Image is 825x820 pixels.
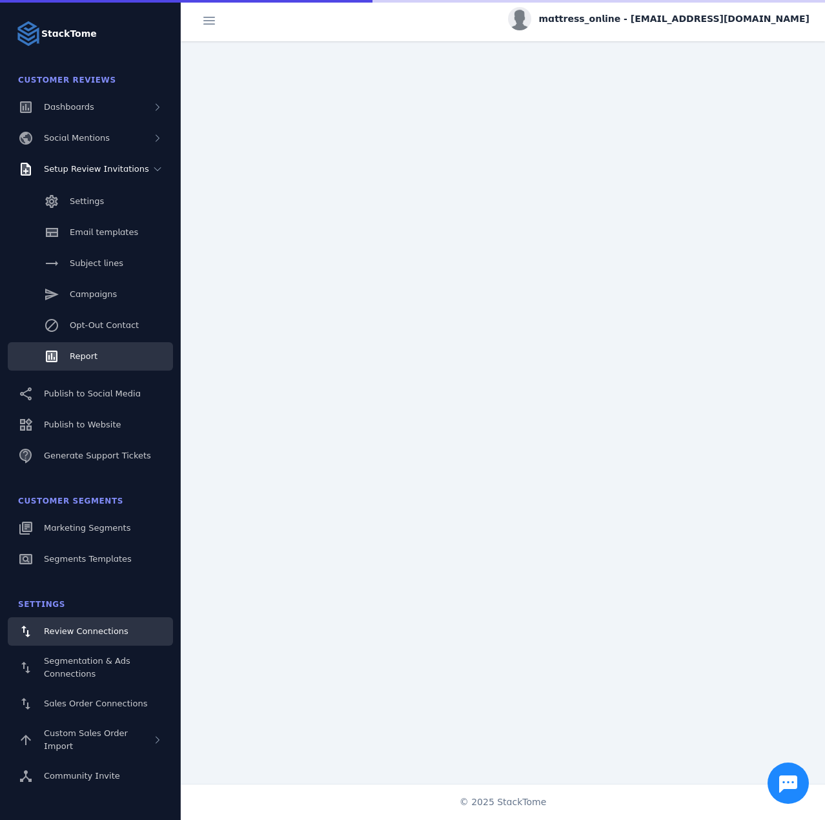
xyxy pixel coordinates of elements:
span: Custom Sales Order Import [44,728,128,751]
span: Report [70,351,97,361]
span: Opt-Out Contact [70,320,139,330]
span: mattress_online - [EMAIL_ADDRESS][DOMAIN_NAME] [539,12,810,26]
span: Settings [18,600,65,609]
a: Segmentation & Ads Connections [8,648,173,687]
span: Marketing Segments [44,523,130,533]
span: Publish to Website [44,420,121,429]
span: Setup Review Invitations [44,164,149,174]
a: Report [8,342,173,371]
a: Review Connections [8,617,173,646]
a: Segments Templates [8,545,173,573]
span: Customer Reviews [18,76,116,85]
span: Email templates [70,227,138,237]
a: Generate Support Tickets [8,442,173,470]
span: Social Mentions [44,133,110,143]
span: Campaigns [70,289,117,299]
span: © 2025 StackTome [460,795,547,809]
span: Publish to Social Media [44,389,141,398]
img: profile.jpg [508,7,531,30]
span: Community Invite [44,771,120,781]
a: Campaigns [8,280,173,309]
span: Segments Templates [44,554,132,564]
a: Email templates [8,218,173,247]
a: Subject lines [8,249,173,278]
a: Sales Order Connections [8,690,173,718]
span: Generate Support Tickets [44,451,151,460]
a: Settings [8,187,173,216]
span: Settings [70,196,104,206]
span: Review Connections [44,626,128,636]
a: Opt-Out Contact [8,311,173,340]
span: Customer Segments [18,497,123,506]
button: mattress_online - [EMAIL_ADDRESS][DOMAIN_NAME] [508,7,810,30]
span: Dashboards [44,102,94,112]
a: Community Invite [8,762,173,790]
strong: StackTome [41,27,97,41]
span: Sales Order Connections [44,699,147,708]
span: Subject lines [70,258,123,268]
span: Segmentation & Ads Connections [44,656,130,679]
a: Marketing Segments [8,514,173,542]
a: Publish to Social Media [8,380,173,408]
img: Logo image [15,21,41,46]
a: Publish to Website [8,411,173,439]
